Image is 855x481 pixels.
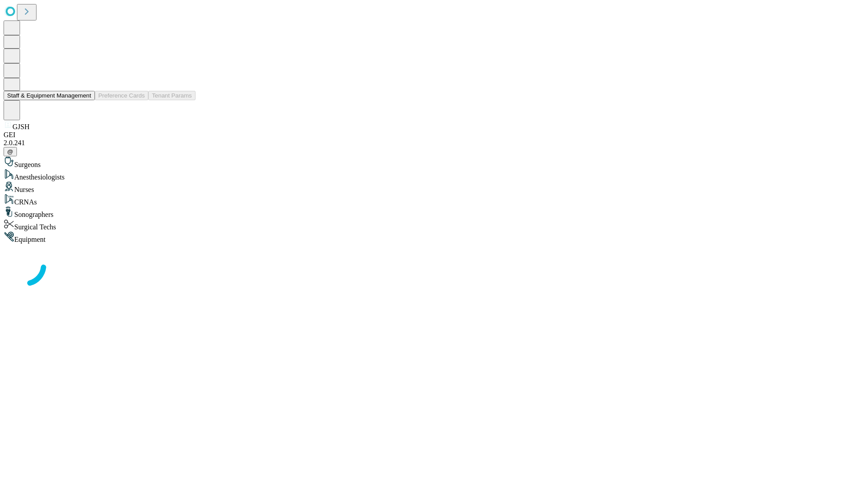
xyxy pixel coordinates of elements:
[4,169,851,181] div: Anesthesiologists
[7,148,13,155] span: @
[4,139,851,147] div: 2.0.241
[4,147,17,156] button: @
[12,123,29,130] span: GJSH
[4,219,851,231] div: Surgical Techs
[4,91,95,100] button: Staff & Equipment Management
[4,131,851,139] div: GEI
[4,206,851,219] div: Sonographers
[4,156,851,169] div: Surgeons
[4,231,851,244] div: Equipment
[4,181,851,194] div: Nurses
[4,194,851,206] div: CRNAs
[148,91,195,100] button: Tenant Params
[95,91,148,100] button: Preference Cards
